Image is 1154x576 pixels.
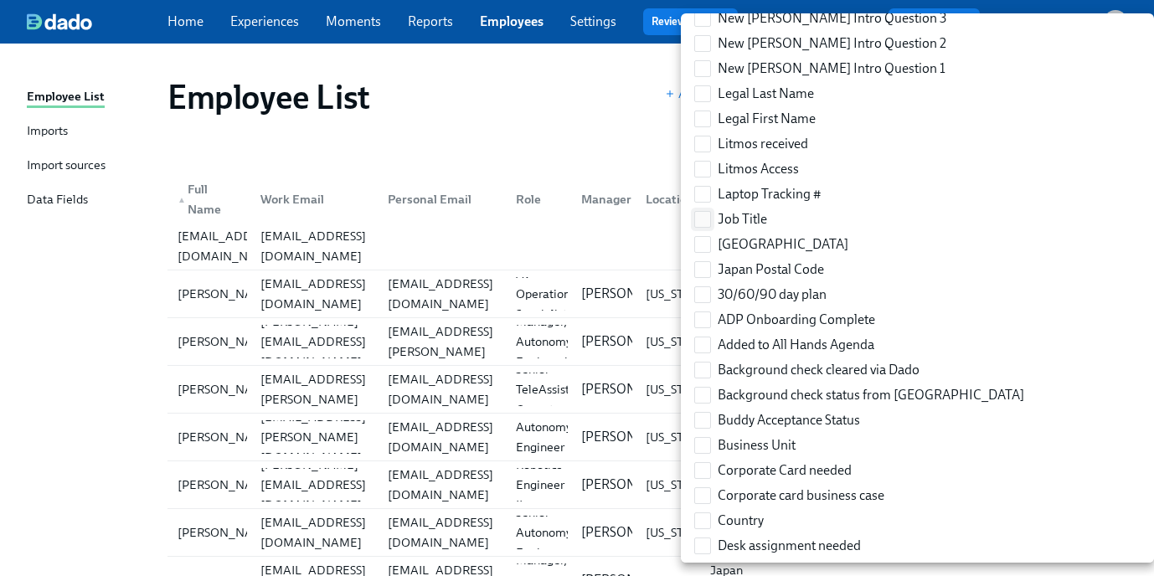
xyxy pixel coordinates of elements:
span: 30/60/90 day plan [718,285,827,304]
span: Country [718,512,764,530]
span: New [PERSON_NAME] Intro Question 2 [718,34,946,53]
span: Buddy Acceptance Status [718,411,860,429]
span: Business Unit [718,436,796,455]
span: Laptop Tracking # [718,185,822,203]
span: Litmos Access [718,160,799,178]
span: [GEOGRAPHIC_DATA] [718,235,848,254]
span: Corporate Card needed [718,461,852,480]
span: Legal First Name [718,110,816,128]
span: Corporate card business case [718,486,884,505]
span: Desk assignment needed [718,537,861,555]
span: Added to All Hands Agenda [718,336,874,354]
span: Japan Postal Code [718,260,824,279]
span: Litmos received [718,135,808,153]
span: Legal Last Name [718,85,814,103]
span: Background check status from [GEOGRAPHIC_DATA] [718,386,1024,404]
span: Background check cleared via Dado [718,361,920,379]
span: Job Title [718,210,767,229]
span: New [PERSON_NAME] Intro Question 3 [718,9,946,28]
span: New [PERSON_NAME] Intro Question 1 [718,59,945,78]
span: ADP Onboarding Complete [718,311,875,329]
